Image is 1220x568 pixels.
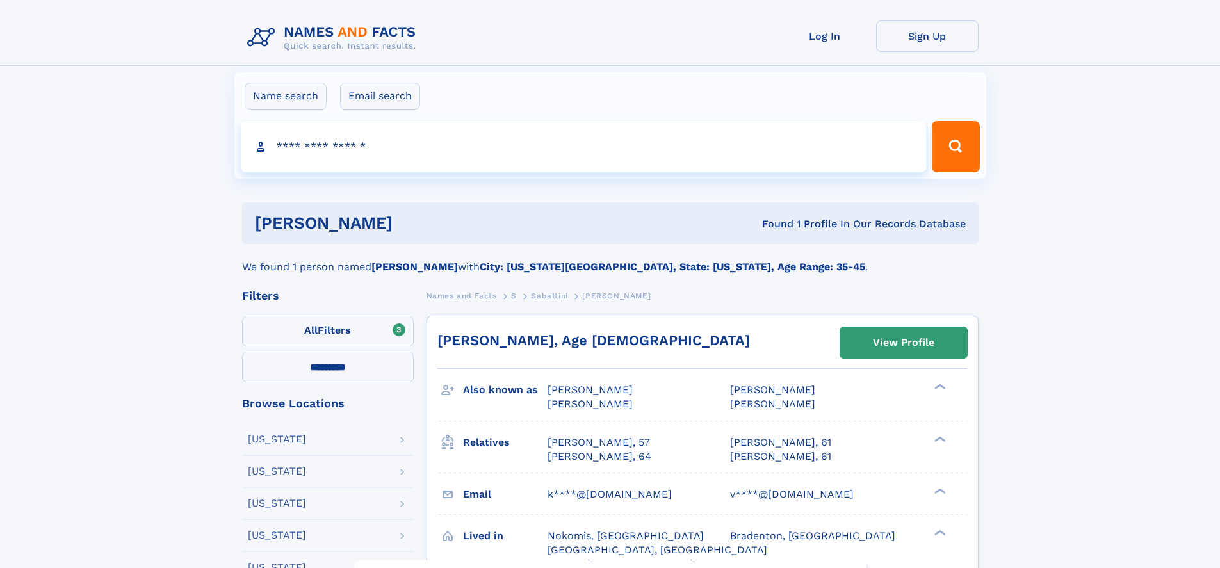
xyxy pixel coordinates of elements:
h3: Email [463,483,548,505]
span: [PERSON_NAME] [730,384,815,396]
a: [PERSON_NAME], 61 [730,450,831,464]
span: All [304,324,318,336]
button: Search Button [932,121,979,172]
span: [PERSON_NAME] [582,291,651,300]
a: Sabattini [531,288,567,304]
label: Filters [242,316,414,346]
img: Logo Names and Facts [242,20,427,55]
span: [PERSON_NAME] [548,384,633,396]
span: S [511,291,517,300]
div: ❯ [931,528,947,537]
span: Bradenton, [GEOGRAPHIC_DATA] [730,530,895,542]
b: City: [US_STATE][GEOGRAPHIC_DATA], State: [US_STATE], Age Range: 35-45 [480,261,865,273]
a: [PERSON_NAME], Age [DEMOGRAPHIC_DATA] [437,332,750,348]
h3: Also known as [463,379,548,401]
a: [PERSON_NAME], 57 [548,435,650,450]
a: [PERSON_NAME], 61 [730,435,831,450]
div: ❯ [931,487,947,495]
a: Sign Up [876,20,979,52]
a: S [511,288,517,304]
div: Browse Locations [242,398,414,409]
input: search input [241,121,927,172]
div: Found 1 Profile In Our Records Database [577,217,966,231]
div: We found 1 person named with . [242,244,979,275]
div: [US_STATE] [248,498,306,508]
a: Log In [774,20,876,52]
h3: Lived in [463,525,548,547]
a: [PERSON_NAME], 64 [548,450,651,464]
span: Nokomis, [GEOGRAPHIC_DATA] [548,530,704,542]
div: Filters [242,290,414,302]
div: [US_STATE] [248,434,306,444]
span: [PERSON_NAME] [548,398,633,410]
div: View Profile [873,328,934,357]
span: Sabattini [531,291,567,300]
span: [PERSON_NAME] [730,398,815,410]
a: Names and Facts [427,288,497,304]
div: ❯ [931,435,947,443]
label: Name search [245,83,327,110]
div: [US_STATE] [248,530,306,540]
h1: [PERSON_NAME] [255,215,578,231]
b: [PERSON_NAME] [371,261,458,273]
span: [GEOGRAPHIC_DATA], [GEOGRAPHIC_DATA] [548,544,767,556]
a: View Profile [840,327,967,358]
label: Email search [340,83,420,110]
h3: Relatives [463,432,548,453]
div: ❯ [931,383,947,391]
div: [US_STATE] [248,466,306,476]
